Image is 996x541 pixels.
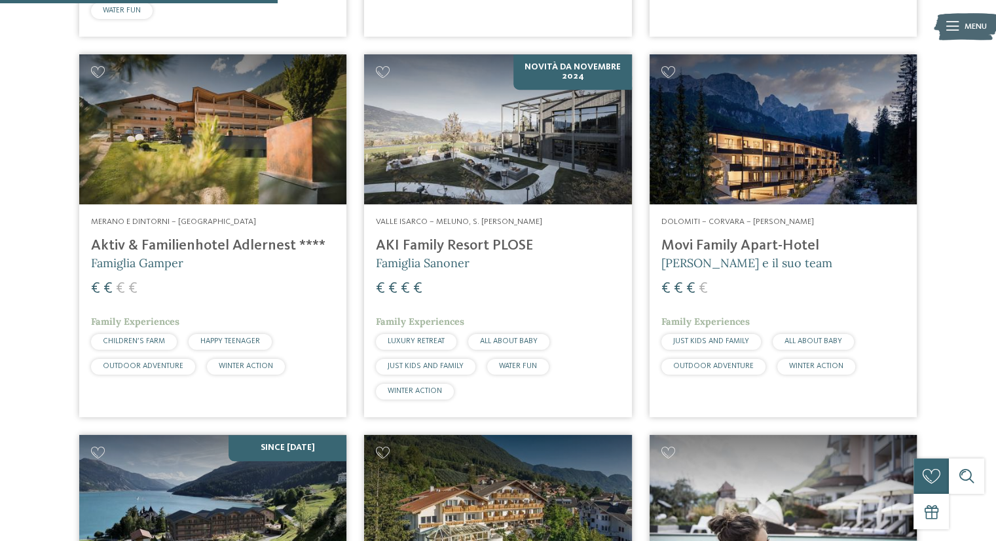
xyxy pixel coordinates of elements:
span: LUXURY RETREAT [388,337,445,345]
span: € [661,281,671,297]
span: € [116,281,125,297]
span: WINTER ACTION [219,362,273,370]
span: € [686,281,695,297]
span: € [674,281,683,297]
span: Valle Isarco – Meluno, S. [PERSON_NAME] [376,217,542,226]
img: Cercate un hotel per famiglie? Qui troverete solo i migliori! [650,54,917,205]
h4: Aktiv & Familienhotel Adlernest **** [91,237,335,255]
span: [PERSON_NAME] e il suo team [661,255,832,270]
h4: Movi Family Apart-Hotel [661,237,905,255]
span: ALL ABOUT BABY [480,337,538,345]
span: HAPPY TEENAGER [200,337,260,345]
span: CHILDREN’S FARM [103,337,165,345]
span: Merano e dintorni – [GEOGRAPHIC_DATA] [91,217,256,226]
span: Famiglia Sanoner [376,255,470,270]
span: € [128,281,138,297]
a: Cercate un hotel per famiglie? Qui troverete solo i migliori! Merano e dintorni – [GEOGRAPHIC_DAT... [79,54,346,417]
img: Cercate un hotel per famiglie? Qui troverete solo i migliori! [364,54,631,205]
a: Cercate un hotel per famiglie? Qui troverete solo i migliori! Dolomiti – Corvara – [PERSON_NAME] ... [650,54,917,417]
span: WINTER ACTION [388,387,442,395]
h4: AKI Family Resort PLOSE [376,237,619,255]
span: WATER FUN [103,7,141,14]
span: WINTER ACTION [789,362,843,370]
span: OUTDOOR ADVENTURE [673,362,754,370]
span: JUST KIDS AND FAMILY [388,362,464,370]
span: JUST KIDS AND FAMILY [673,337,749,345]
span: OUTDOOR ADVENTURE [103,362,183,370]
span: € [103,281,113,297]
span: € [388,281,397,297]
span: € [376,281,385,297]
span: Family Experiences [91,316,179,327]
img: Aktiv & Familienhotel Adlernest **** [79,54,346,205]
span: Dolomiti – Corvara – [PERSON_NAME] [661,217,814,226]
span: € [413,281,422,297]
span: € [699,281,708,297]
span: WATER FUN [499,362,537,370]
span: € [91,281,100,297]
span: Famiglia Gamper [91,255,183,270]
span: Family Experiences [376,316,464,327]
a: Cercate un hotel per famiglie? Qui troverete solo i migliori! NOVITÀ da novembre 2024 Valle Isarc... [364,54,631,417]
span: € [401,281,410,297]
span: Family Experiences [661,316,750,327]
span: ALL ABOUT BABY [784,337,842,345]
